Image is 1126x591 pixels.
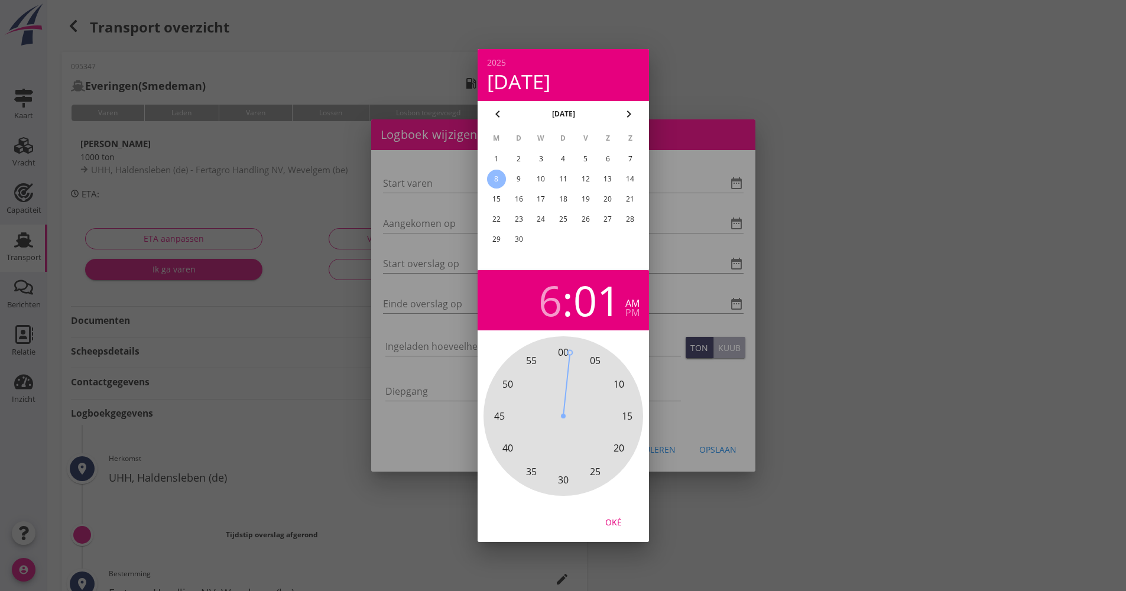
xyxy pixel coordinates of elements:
span: 40 [502,441,513,455]
div: 2025 [487,59,640,67]
th: V [575,128,596,148]
div: 01 [573,280,621,321]
button: 15 [486,190,505,209]
span: 10 [613,377,624,391]
button: 19 [576,190,595,209]
button: 7 [621,150,640,168]
span: 55 [526,353,537,368]
button: 13 [598,170,617,189]
span: 25 [590,465,601,479]
button: 5 [576,150,595,168]
th: Z [597,128,618,148]
button: 30 [509,230,528,249]
button: 28 [621,210,640,229]
span: 05 [590,353,601,368]
button: 18 [553,190,572,209]
button: 10 [531,170,550,189]
span: 50 [502,377,513,391]
button: Oké [588,511,640,532]
div: [DATE] [487,72,640,92]
span: 20 [613,441,624,455]
button: 17 [531,190,550,209]
span: 00 [558,345,569,359]
th: M [486,128,507,148]
button: 4 [553,150,572,168]
button: 24 [531,210,550,229]
div: pm [625,308,640,317]
span: 15 [622,409,632,423]
span: 30 [558,473,569,487]
button: 21 [621,190,640,209]
th: Z [619,128,641,148]
button: [DATE] [548,105,578,123]
button: 27 [598,210,617,229]
button: 14 [621,170,640,189]
button: 2 [509,150,528,168]
th: D [553,128,574,148]
div: 6 [538,280,562,321]
span: 35 [526,465,537,479]
div: am [625,298,640,308]
span: 45 [494,409,505,423]
th: D [508,128,529,148]
button: 1 [486,150,505,168]
button: 6 [598,150,617,168]
button: 22 [486,210,505,229]
button: 20 [598,190,617,209]
button: 29 [486,230,505,249]
button: 16 [509,190,528,209]
button: 26 [576,210,595,229]
i: chevron_left [491,107,505,121]
div: Oké [597,516,630,528]
i: chevron_right [622,107,636,121]
button: 11 [553,170,572,189]
span: : [562,280,573,321]
button: 12 [576,170,595,189]
button: 23 [509,210,528,229]
button: 25 [553,210,572,229]
th: W [530,128,551,148]
button: 3 [531,150,550,168]
button: 9 [509,170,528,189]
button: 8 [486,170,505,189]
